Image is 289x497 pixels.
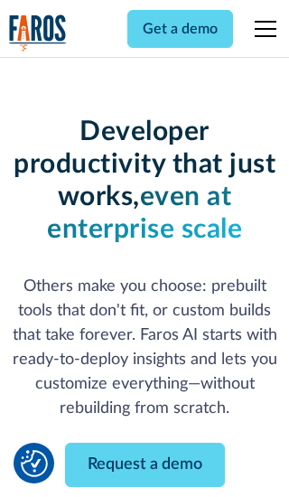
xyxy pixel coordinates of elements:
p: Others make you choose: prebuilt tools that don't fit, or custom builds that take forever. Faros ... [9,275,281,421]
a: home [9,14,67,52]
a: Request a demo [65,443,225,487]
img: Revisit consent button [21,450,48,477]
a: Get a demo [127,10,233,48]
button: Cookie Settings [21,450,48,477]
strong: Developer productivity that just works, [14,118,275,211]
div: menu [244,7,280,51]
strong: even at enterprise scale [47,183,242,243]
img: Logo of the analytics and reporting company Faros. [9,14,67,52]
